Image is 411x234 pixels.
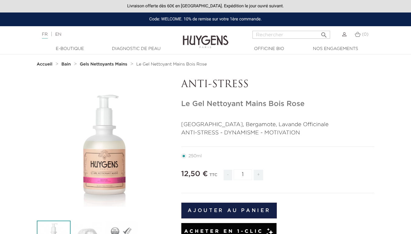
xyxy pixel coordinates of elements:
[224,170,232,180] span: -
[181,203,277,218] button: Ajouter au panier
[183,26,228,49] img: Huygens
[181,100,374,108] h1: Le Gel Nettoyant Mains Bois Rose
[61,62,71,66] strong: Bain
[239,46,300,52] a: Officine Bio
[209,168,217,185] div: TTC
[40,46,100,52] a: E-Boutique
[253,31,330,39] input: Rechercher
[362,32,368,37] span: (0)
[136,62,207,67] a: Le Gel Nettoyant Mains Bois Rose
[234,169,252,180] input: Quantité
[106,46,167,52] a: Diagnostic de peau
[37,62,53,66] strong: Accueil
[80,62,127,66] strong: Gels Nettoyants Mains
[80,62,129,67] a: Gels Nettoyants Mains
[181,154,209,158] label: 250ml
[181,129,374,137] p: ANTI-STRESS - DYNAMISME - MOTIVATION
[42,32,48,39] a: FR
[61,62,72,67] a: Bain
[55,32,61,37] a: EN
[254,170,263,180] span: +
[320,30,328,37] i: 
[136,62,207,66] span: Le Gel Nettoyant Mains Bois Rose
[181,79,374,90] p: ANTI-STRESS
[181,170,208,178] span: 12,50 €
[39,31,167,38] div: |
[37,62,54,67] a: Accueil
[181,121,374,129] p: [GEOGRAPHIC_DATA], Bergamote, Lavande Officinale
[319,29,329,37] button: 
[305,46,366,52] a: Nos engagements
